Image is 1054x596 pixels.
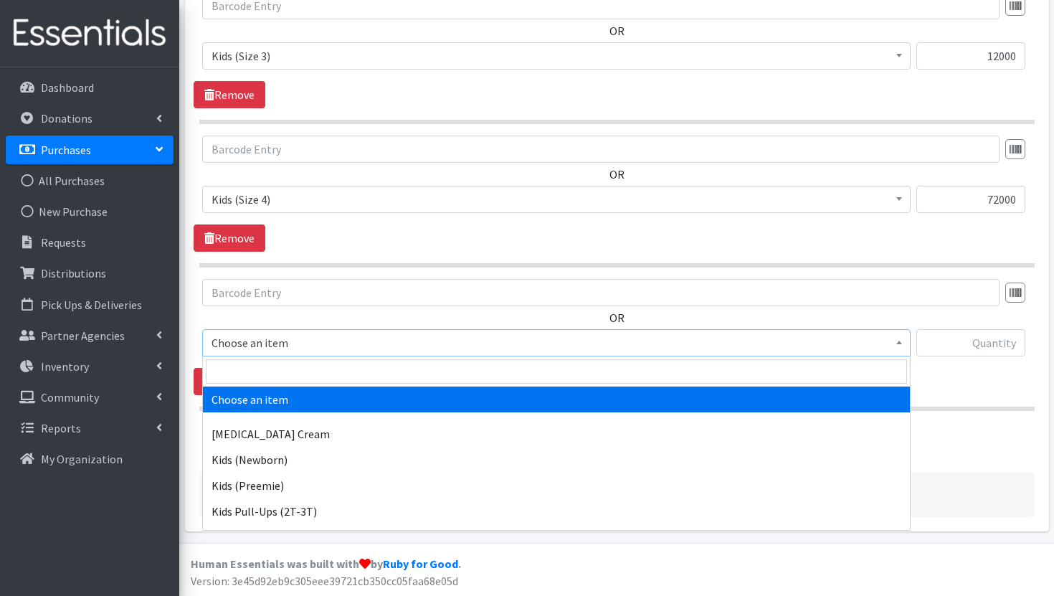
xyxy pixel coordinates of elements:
[916,186,1025,213] input: Quantity
[41,143,91,157] p: Purchases
[212,333,901,353] span: Choose an item
[202,329,911,356] span: Choose an item
[212,46,901,66] span: Kids (Size 3)
[41,359,89,374] p: Inventory
[203,421,910,447] li: [MEDICAL_DATA] Cream
[41,235,86,250] p: Requests
[6,290,174,319] a: Pick Ups & Deliveries
[6,352,174,381] a: Inventory
[609,309,625,326] label: OR
[383,557,458,571] a: Ruby for Good
[6,445,174,473] a: My Organization
[203,387,910,412] li: Choose an item
[6,197,174,226] a: New Purchase
[609,22,625,39] label: OR
[203,498,910,524] li: Kids Pull-Ups (2T-3T)
[6,259,174,288] a: Distributions
[41,390,99,405] p: Community
[6,104,174,133] a: Donations
[41,80,94,95] p: Dashboard
[6,414,174,443] a: Reports
[203,524,910,550] li: Kids Pull-Ups (3T-4T)
[916,42,1025,70] input: Quantity
[916,329,1025,356] input: Quantity
[212,189,901,209] span: Kids (Size 4)
[41,266,106,280] p: Distributions
[191,574,458,588] span: Version: 3e45d92eb9c305eee39721cb350cc05faa68e05d
[203,473,910,498] li: Kids (Preemie)
[41,421,81,435] p: Reports
[202,186,911,213] span: Kids (Size 4)
[41,298,142,312] p: Pick Ups & Deliveries
[6,73,174,102] a: Dashboard
[6,166,174,195] a: All Purchases
[6,321,174,350] a: Partner Agencies
[6,9,174,57] img: HumanEssentials
[202,42,911,70] span: Kids (Size 3)
[6,136,174,164] a: Purchases
[194,81,265,108] a: Remove
[202,279,1000,306] input: Barcode Entry
[6,383,174,412] a: Community
[203,447,910,473] li: Kids (Newborn)
[6,228,174,257] a: Requests
[41,328,125,343] p: Partner Agencies
[191,557,461,571] strong: Human Essentials was built with by .
[41,452,123,466] p: My Organization
[194,368,265,395] a: Remove
[202,136,1000,163] input: Barcode Entry
[41,111,92,126] p: Donations
[194,224,265,252] a: Remove
[609,166,625,183] label: OR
